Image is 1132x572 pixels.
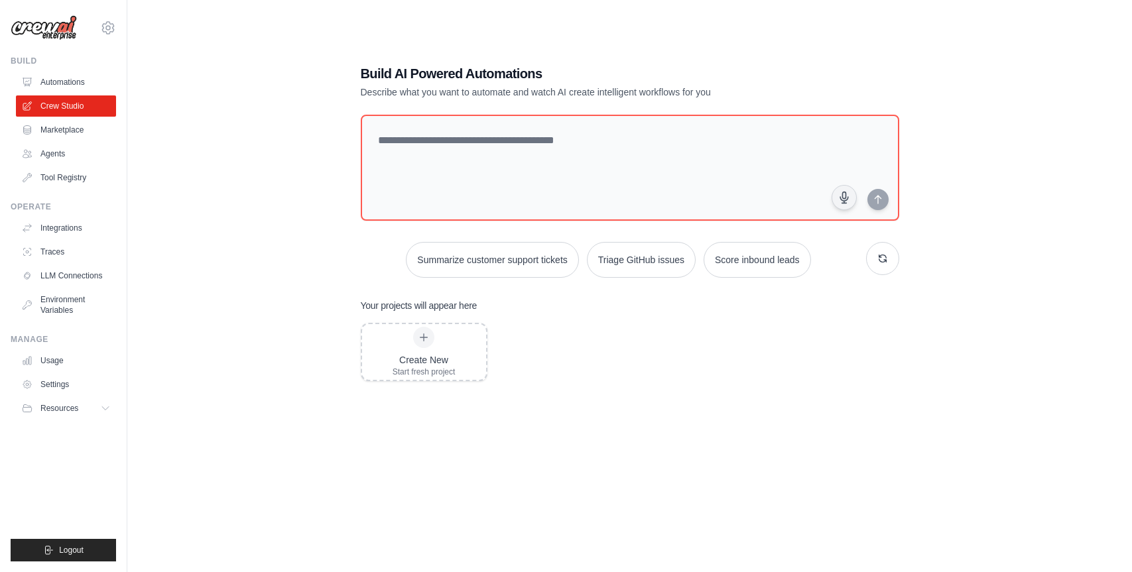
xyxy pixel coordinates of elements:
[866,242,899,275] button: Get new suggestions
[16,374,116,395] a: Settings
[16,143,116,164] a: Agents
[16,119,116,141] a: Marketplace
[16,350,116,371] a: Usage
[59,545,84,555] span: Logout
[361,299,477,312] h3: Your projects will appear here
[406,242,578,278] button: Summarize customer support tickets
[16,217,116,239] a: Integrations
[11,539,116,561] button: Logout
[16,167,116,188] a: Tool Registry
[11,15,77,40] img: Logo
[16,398,116,419] button: Resources
[393,353,456,367] div: Create New
[832,185,857,210] button: Click to speak your automation idea
[587,242,696,278] button: Triage GitHub issues
[704,242,811,278] button: Score inbound leads
[11,334,116,345] div: Manage
[16,265,116,286] a: LLM Connections
[16,95,116,117] a: Crew Studio
[16,72,116,93] a: Automations
[11,201,116,212] div: Operate
[393,367,456,377] div: Start fresh project
[16,241,116,262] a: Traces
[16,289,116,321] a: Environment Variables
[40,403,78,414] span: Resources
[11,56,116,66] div: Build
[361,64,806,83] h1: Build AI Powered Automations
[361,86,806,99] p: Describe what you want to automate and watch AI create intelligent workflows for you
